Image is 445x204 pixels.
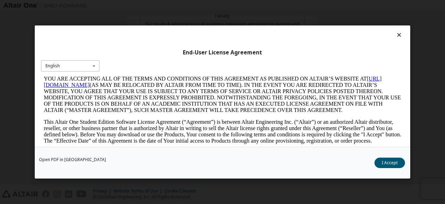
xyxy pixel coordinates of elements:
[374,158,405,168] button: I Accept
[46,64,60,68] div: English
[39,158,106,162] a: Open PDF in [GEOGRAPHIC_DATA]
[3,74,360,86] p: From time to time, Altair may modify this Agreement. Altair will use reasonable efforts to notify...
[41,49,404,56] div: End-User License Agreement
[3,43,360,68] p: This Altair One Student Edition Software License Agreement (“Agreement”) is between Altair Engine...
